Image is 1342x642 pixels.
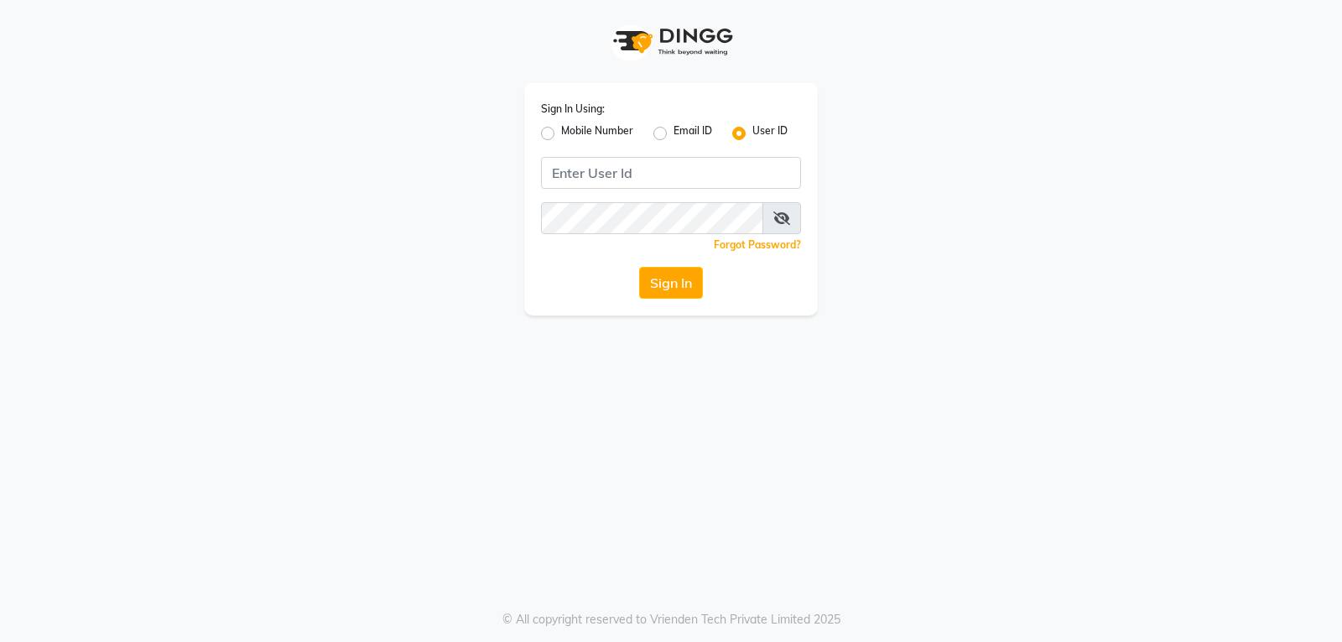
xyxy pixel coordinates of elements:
input: Username [541,202,763,234]
label: Mobile Number [561,123,633,144]
label: Sign In Using: [541,102,605,117]
label: User ID [752,123,788,144]
img: logo1.svg [604,17,738,66]
input: Username [541,157,801,189]
label: Email ID [674,123,712,144]
button: Sign In [639,267,703,299]
a: Forgot Password? [714,238,801,251]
